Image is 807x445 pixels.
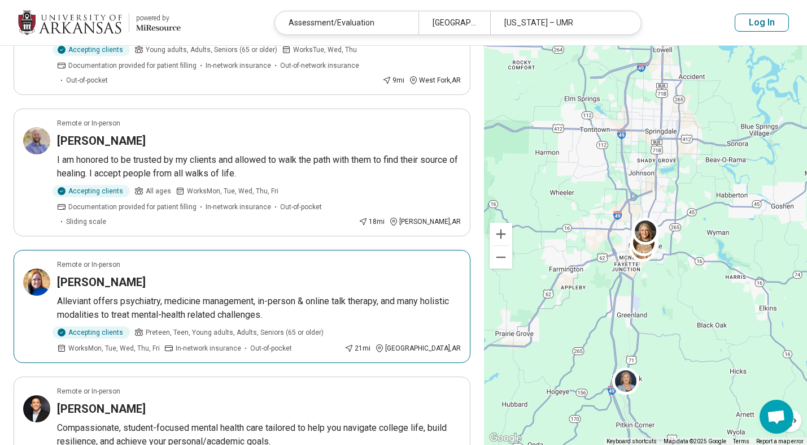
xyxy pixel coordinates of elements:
[733,438,749,444] a: Terms (opens in new tab)
[756,438,804,444] a: Report a map error
[490,246,512,269] button: Zoom out
[53,185,130,197] div: Accepting clients
[57,133,146,149] h3: [PERSON_NAME]
[18,9,181,36] a: University of Arkansaspowered by
[359,217,385,227] div: 18 mi
[382,75,404,85] div: 9 mi
[146,45,277,55] span: Young adults, Adults, Seniors (65 or older)
[146,186,171,196] span: All ages
[664,438,726,444] span: Map data ©2025 Google
[418,11,490,34] div: [GEOGRAPHIC_DATA], [GEOGRAPHIC_DATA]
[146,327,324,338] span: Preteen, Teen, Young adults, Adults, Seniors (65 or older)
[57,401,146,417] h3: [PERSON_NAME]
[293,45,357,55] span: Works Tue, Wed, Thu
[409,75,461,85] div: West Fork , AR
[280,202,322,212] span: Out-of-pocket
[68,202,197,212] span: Documentation provided for patient filling
[187,186,278,196] span: Works Mon, Tue, Wed, Thu, Fri
[136,13,181,23] div: powered by
[735,14,789,32] button: Log In
[57,153,461,180] p: I am honored to be trusted by my clients and allowed to walk the path with them to find their sou...
[66,75,108,85] span: Out-of-pocket
[66,217,106,227] span: Sliding scale
[275,11,418,34] div: Assessment/Evaluation
[53,44,130,56] div: Accepting clients
[206,61,271,71] span: In-network insurance
[176,343,241,353] span: In-network insurance
[490,223,512,245] button: Zoom in
[206,202,271,212] span: In-network insurance
[760,400,793,434] div: Open chat
[250,343,292,353] span: Out-of-pocket
[57,118,120,128] p: Remote or In-person
[344,343,370,353] div: 21 mi
[389,217,461,227] div: [PERSON_NAME] , AR
[280,61,359,71] span: Out-of-network insurance
[57,260,120,270] p: Remote or In-person
[68,343,160,353] span: Works Mon, Tue, Wed, Thu, Fri
[57,274,146,290] h3: [PERSON_NAME]
[18,9,122,36] img: University of Arkansas
[68,61,197,71] span: Documentation provided for patient filling
[57,386,120,396] p: Remote or In-person
[490,11,634,34] div: [US_STATE] – UMR
[375,343,461,353] div: [GEOGRAPHIC_DATA] , AR
[53,326,130,339] div: Accepting clients
[57,295,461,322] p: Alleviant offers psychiatry, medicine management, in-person & online talk therapy, and many holis...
